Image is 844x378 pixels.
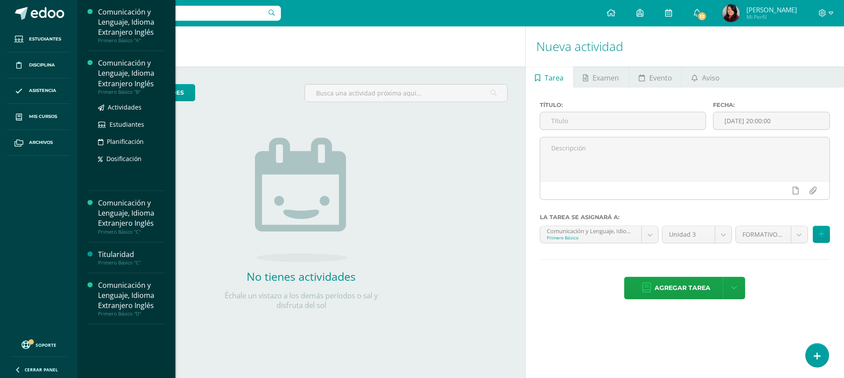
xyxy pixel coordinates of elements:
[746,5,797,14] span: [PERSON_NAME]
[29,36,61,43] span: Estudiantes
[526,66,573,88] a: Tarea
[574,66,629,88] a: Examen
[29,62,55,69] span: Disciplina
[98,58,165,88] div: Comunicación y Lenguaje, Idioma Extranjero Inglés
[98,280,165,311] div: Comunicación y Lenguaje, Idioma Extranjero Inglés
[305,84,507,102] input: Busca una actividad próxima aquí...
[655,277,710,299] span: Agregar tarea
[593,67,619,88] span: Examen
[106,154,142,163] span: Dosificación
[540,214,830,220] label: La tarea se asignará a:
[98,229,165,235] div: Primero Básico "C"
[98,198,165,228] div: Comunicación y Lenguaje, Idioma Extranjero Inglés
[547,235,635,241] div: Primero Básico
[25,367,58,373] span: Cerrar panel
[108,103,142,111] span: Actividades
[540,112,706,129] input: Título
[109,120,144,128] span: Estudiantes
[662,226,731,243] a: Unidad 3
[36,342,56,348] span: Soporte
[213,269,389,284] h2: No tienes actividades
[545,67,564,88] span: Tarea
[98,198,165,235] a: Comunicación y Lenguaje, Idioma Extranjero InglésPrimero Básico "C"
[213,291,389,310] p: Échale un vistazo a los demás períodos o sal y disfruta del sol
[29,139,53,146] span: Archivos
[98,58,165,95] a: Comunicación y Lenguaje, Idioma Extranjero InglésPrimero Básico "B"
[98,89,165,95] div: Primero Básico "B"
[7,104,70,130] a: Mis cursos
[742,226,784,243] span: FORMATIVO (60.0%)
[255,138,347,262] img: no_activities.png
[29,87,56,94] span: Asistencia
[107,137,144,146] span: Planificación
[669,226,708,243] span: Unidad 3
[7,78,70,104] a: Asistencia
[83,6,281,21] input: Busca un usuario...
[98,260,165,266] div: Primero Básico "C"
[98,311,165,317] div: Primero Básico "D"
[629,66,681,88] a: Evento
[713,102,830,108] label: Fecha:
[98,7,165,44] a: Comunicación y Lenguaje, Idioma Extranjero InglésPrimero Básico "A"
[697,11,707,21] span: 13
[722,4,740,22] img: 2b2d077cd3225eb4770a88151ad57b39.png
[98,37,165,44] div: Primero Básico "A"
[98,154,165,164] a: Dosificación
[98,119,165,129] a: Estudiantes
[98,7,165,37] div: Comunicación y Lenguaje, Idioma Extranjero Inglés
[98,280,165,317] a: Comunicación y Lenguaje, Idioma Extranjero InglésPrimero Básico "D"
[682,66,729,88] a: Aviso
[649,67,672,88] span: Evento
[98,136,165,147] a: Planificación
[736,226,808,243] a: FORMATIVO (60.0%)
[7,130,70,156] a: Archivos
[536,26,833,66] h1: Nueva actividad
[98,102,165,112] a: Actividades
[713,112,829,129] input: Fecha de entrega
[98,250,165,260] div: Titularidad
[702,67,720,88] span: Aviso
[540,226,658,243] a: Comunicación y Lenguaje, Idioma Extranjero Inglés 'A'Primero Básico
[7,26,70,52] a: Estudiantes
[746,13,797,21] span: Mi Perfil
[98,250,165,266] a: TitularidadPrimero Básico "C"
[540,102,706,108] label: Título:
[547,226,635,235] div: Comunicación y Lenguaje, Idioma Extranjero Inglés 'A'
[88,26,515,66] h1: Actividades
[29,113,57,120] span: Mis cursos
[7,52,70,78] a: Disciplina
[11,338,67,350] a: Soporte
